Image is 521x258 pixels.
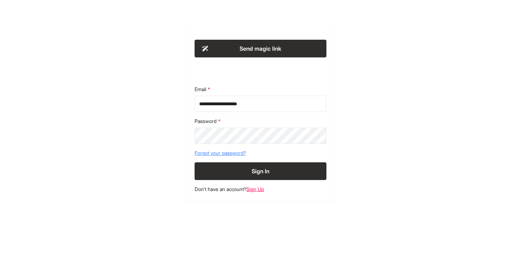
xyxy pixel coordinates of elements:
footer: Don't have an account? [195,186,326,193]
label: Email [195,86,326,93]
button: Send magic link [195,40,326,57]
button: Sign In [195,162,326,180]
a: Forgot your password? [195,150,326,157]
label: Password [195,118,326,125]
a: Sign Up [246,186,264,192]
